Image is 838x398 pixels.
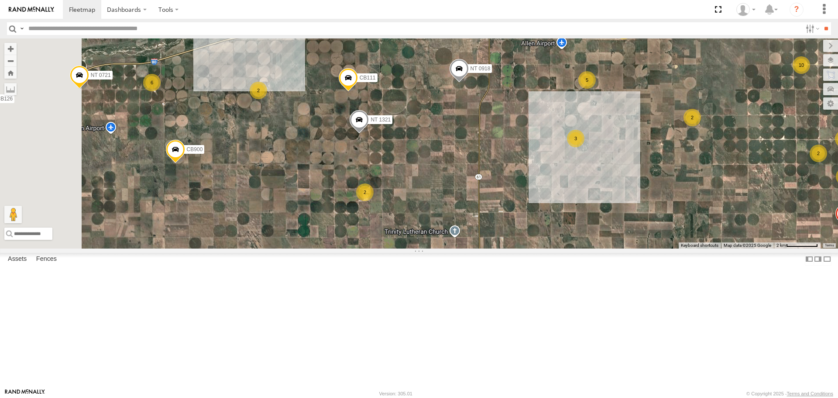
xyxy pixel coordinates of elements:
button: Drag Pegman onto the map to open Street View [4,206,22,223]
button: Zoom out [4,55,17,67]
span: NT 0721 [91,72,111,78]
a: Visit our Website [5,389,45,398]
div: 2 [683,109,701,126]
div: © Copyright 2025 - [746,391,833,396]
label: Assets [3,253,31,266]
div: 2 [250,82,267,99]
button: Keyboard shortcuts [681,242,718,249]
span: 2 km [776,243,786,248]
label: Search Query [18,22,25,35]
a: Terms [825,243,834,247]
a: Terms and Conditions [787,391,833,396]
span: CB900 [187,147,203,153]
button: Map Scale: 2 km per 69 pixels [774,242,821,249]
label: Measure [4,83,17,95]
div: 3 [567,130,584,147]
button: Zoom Home [4,67,17,79]
label: Hide Summary Table [823,253,831,266]
label: Dock Summary Table to the Right [814,253,822,266]
div: 5 [578,71,596,89]
span: CB111 [360,75,376,81]
div: 6 [143,74,161,91]
label: Fences [32,253,61,266]
div: 2 [810,145,827,162]
label: Map Settings [823,97,838,110]
label: Dock Summary Table to the Left [805,253,814,266]
i: ? [790,3,804,17]
img: rand-logo.svg [9,7,54,13]
span: NT 1321 [371,117,391,123]
div: Cary Cook [733,3,759,16]
span: NT 0918 [471,66,491,72]
div: Version: 305.01 [379,391,412,396]
div: 10 [793,56,810,74]
button: Zoom in [4,43,17,55]
span: Map data ©2025 Google [724,243,771,248]
div: 2 [356,183,374,201]
label: Search Filter Options [802,22,821,35]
